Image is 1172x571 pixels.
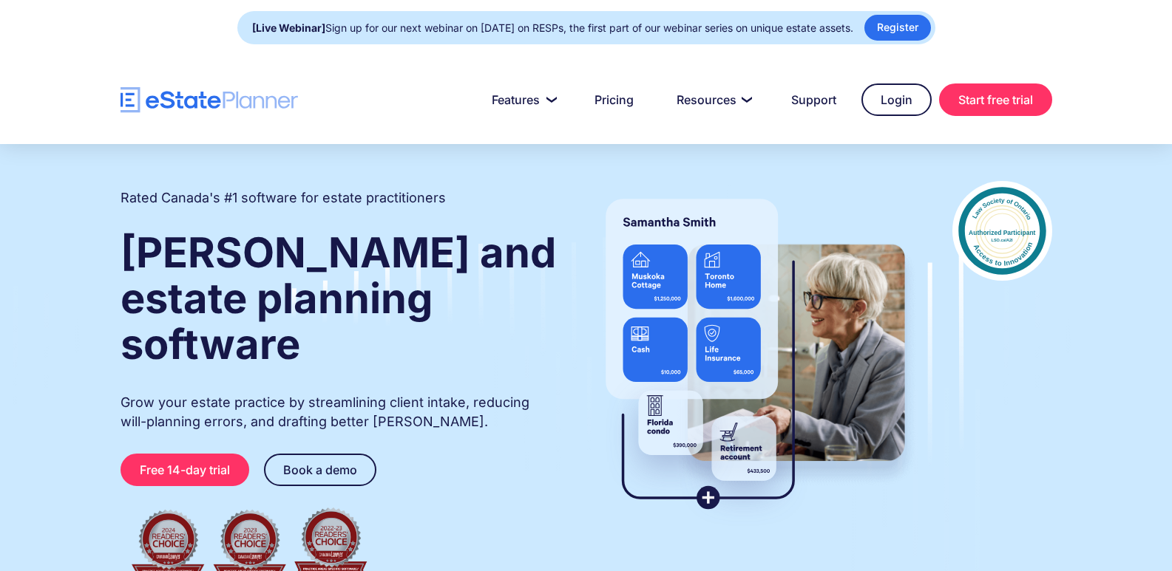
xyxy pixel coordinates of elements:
[252,18,853,38] div: Sign up for our next webinar on [DATE] on RESPs, the first part of our webinar series on unique e...
[121,87,298,113] a: home
[939,83,1052,116] a: Start free trial
[773,85,854,114] a: Support
[121,393,558,431] p: Grow your estate practice by streamlining client intake, reducing will-planning errors, and draft...
[588,181,923,528] img: estate planner showing wills to their clients, using eState Planner, a leading estate planning so...
[264,454,376,486] a: Book a demo
[121,188,446,208] h2: Rated Canada's #1 software for estate practitioners
[121,454,249,486] a: Free 14-day trial
[864,15,931,41] a: Register
[659,85,766,114] a: Resources
[121,228,556,369] strong: [PERSON_NAME] and estate planning software
[577,85,651,114] a: Pricing
[252,21,325,34] strong: [Live Webinar]
[861,83,932,116] a: Login
[474,85,569,114] a: Features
